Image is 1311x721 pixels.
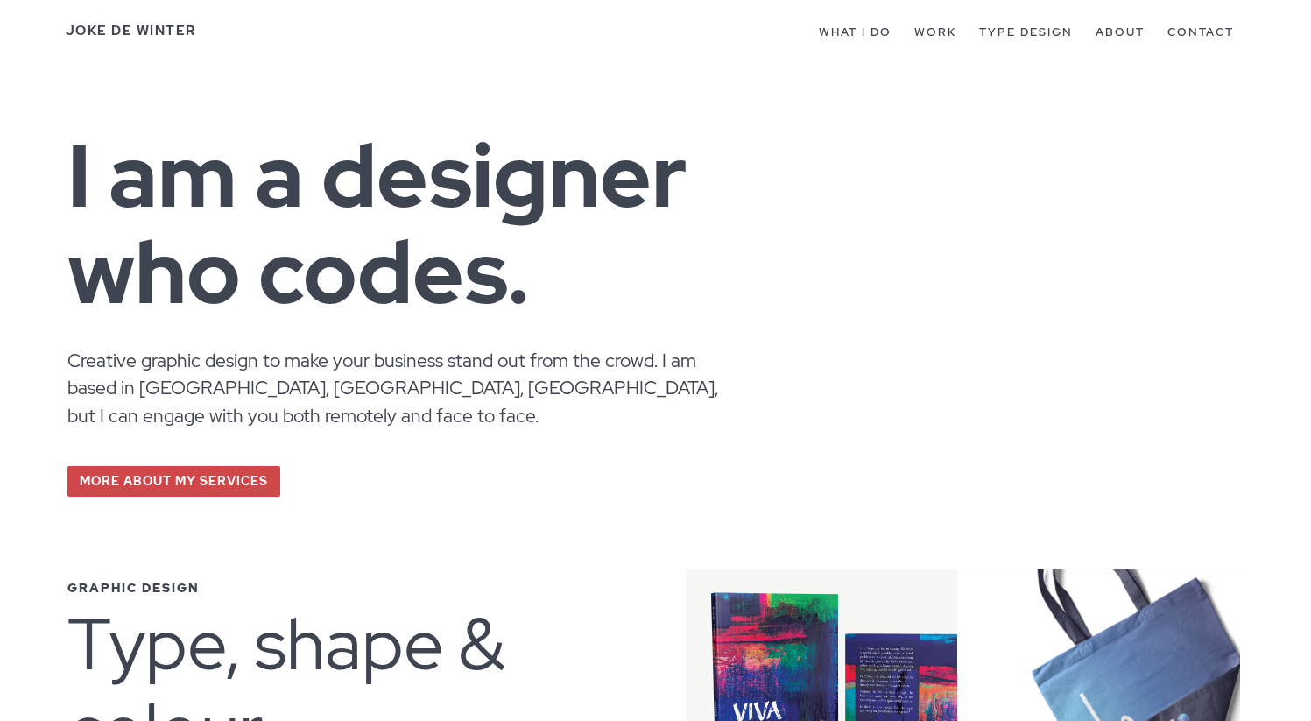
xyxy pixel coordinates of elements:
[819,25,892,39] a: What I do
[67,569,549,602] h2: Graphic Design
[979,25,1073,39] a: Type Design
[67,128,853,347] h1: I am a designer who codes.
[67,347,742,522] p: Creative graphic design to make your business stand out from the crowd. I am based in [GEOGRAPHIC...
[1167,25,1234,39] a: Contact
[914,25,956,39] a: Work
[1096,25,1145,39] a: About
[67,466,280,497] a: More about my services
[66,22,196,39] a: Joke De Winter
